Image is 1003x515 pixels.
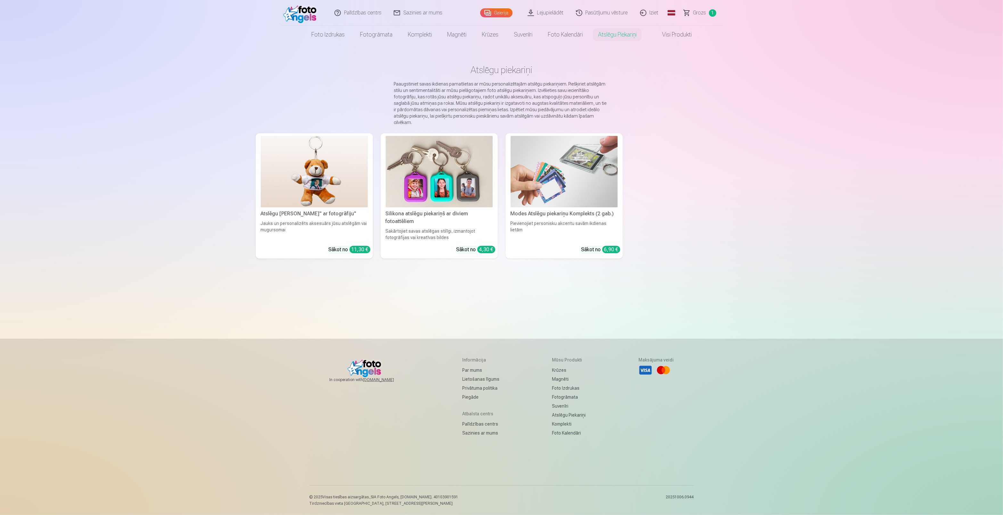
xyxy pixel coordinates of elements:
[261,136,368,207] img: Atslēgu piekariņš Lācītis" ar fotogrāfiju"
[352,26,400,44] a: Fotogrāmata
[602,246,620,253] div: 6,90 €
[552,384,586,393] a: Foto izdrukas
[511,136,618,207] img: Modes Atslēgu piekariņu Komplekts (2 gab.)
[638,363,653,377] li: Visa
[462,384,499,393] a: Privātuma politika
[508,220,620,241] div: Pievienojiet personisku akcentu savām ikdienas lietām
[552,411,586,419] a: Atslēgu piekariņi
[363,377,409,382] a: [DOMAIN_NAME]
[552,375,586,384] a: Magnēti
[666,494,694,506] p: 20251006.0944
[506,133,623,259] a: Modes Atslēgu piekariņu Komplekts (2 gab.)Modes Atslēgu piekariņu Komplekts (2 gab.)Pievienojiet ...
[590,26,644,44] a: Atslēgu piekariņi
[440,26,474,44] a: Magnēti
[552,419,586,428] a: Komplekti
[552,393,586,402] a: Fotogrāmata
[540,26,590,44] a: Foto kalendāri
[381,133,498,259] a: Silikona atslēgu piekariņš ar diviem fotoattēliemSilikona atslēgu piekariņš ar diviem fotoattēlie...
[258,210,370,218] div: Atslēgu [PERSON_NAME]" ar fotogrāfiju"
[552,357,586,363] h5: Mūsu produkti
[256,133,373,259] a: Atslēgu piekariņš Lācītis" ar fotogrāfiju"Atslēgu [PERSON_NAME]" ar fotogrāfiju"Jauks un personal...
[581,246,620,253] div: Sākot no
[329,246,370,253] div: Sākot no
[349,246,370,253] div: 11,30 €
[456,246,495,253] div: Sākot no
[329,377,409,382] span: In cooperation with
[474,26,506,44] a: Krūzes
[386,136,493,207] img: Silikona atslēgu piekariņš ar diviem fotoattēliem
[462,375,499,384] a: Lietošanas līgums
[309,494,458,500] p: © 2025 Visas tiesības aizsargātas. ,
[480,8,513,17] a: Galerija
[477,246,495,253] div: 4,30 €
[304,26,352,44] a: Foto izdrukas
[638,357,674,363] h5: Maksājuma veidi
[462,411,499,417] h5: Atbalsta centrs
[693,9,706,17] span: Grozs
[462,393,499,402] a: Piegāde
[462,428,499,437] a: Sazinies ar mums
[462,357,499,363] h5: Informācija
[552,402,586,411] a: Suvenīri
[656,363,670,377] li: Mastercard
[261,64,743,76] h1: Atslēgu piekariņi
[309,501,458,506] p: Tirdzniecības vieta [GEOGRAPHIC_DATA], [STREET_ADDRESS][PERSON_NAME]
[383,228,495,241] div: Sakārtojiet savas atslēgas stilīgi, izmantojot fotogrāfijas vai kreatīvas bildes
[506,26,540,44] a: Suvenīri
[508,210,620,218] div: Modes Atslēgu piekariņu Komplekts (2 gab.)
[462,419,499,428] a: Palīdzības centrs
[400,26,440,44] a: Komplekti
[709,9,716,17] span: 1
[644,26,699,44] a: Visi produkti
[552,428,586,437] a: Foto kalendāri
[283,3,320,23] img: /fa1
[258,220,370,241] div: Jauks un personalizēts aksesuārs jūsu atslēgām vai mugursomai
[462,366,499,375] a: Par mums
[552,366,586,375] a: Krūzes
[383,210,495,225] div: Silikona atslēgu piekariņš ar diviem fotoattēliem
[394,81,609,126] p: Paaugstiniet savas ikdienas pamatlietas ar mūsu personalizētajām atslēgu piekariņiem. Piešķiriet ...
[371,495,458,499] span: SIA Foto Angels, [DOMAIN_NAME]. 40103901591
